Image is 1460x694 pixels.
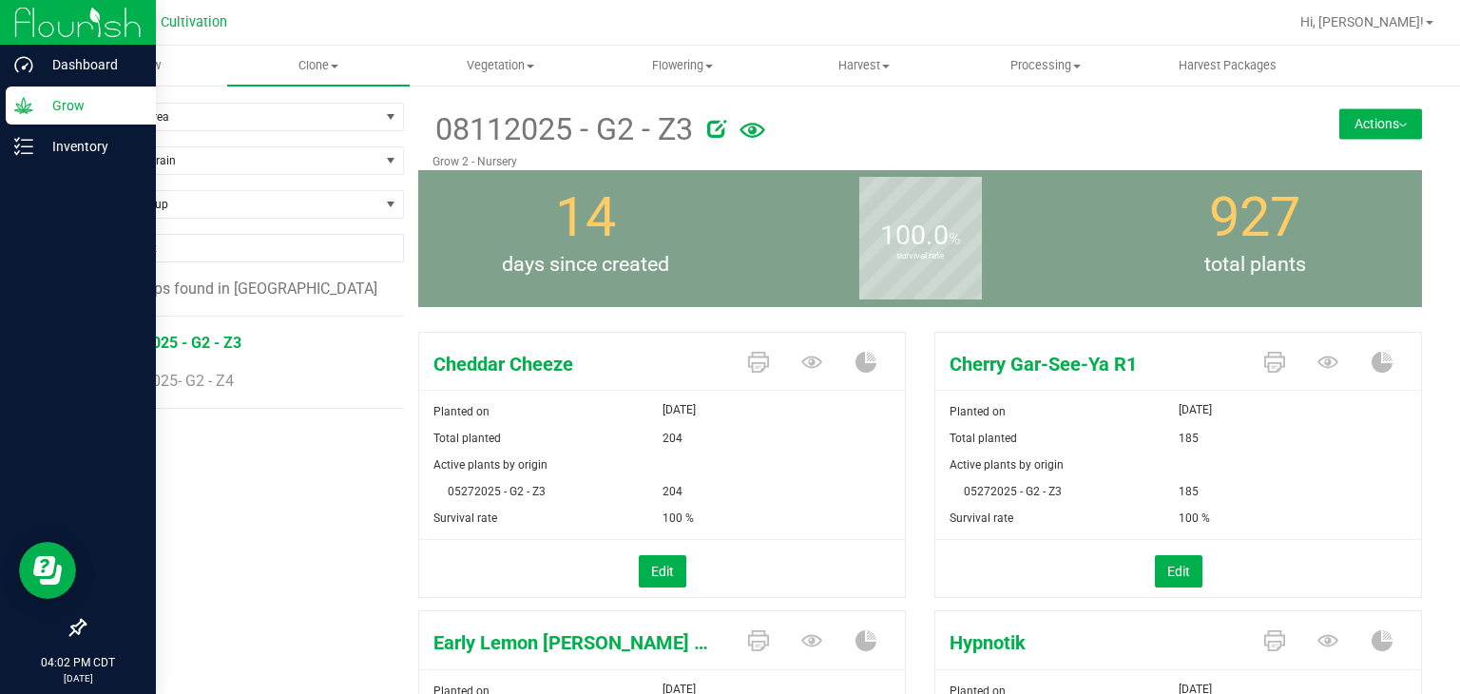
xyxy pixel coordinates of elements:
span: Planted on [433,405,490,418]
span: Total planted [950,432,1017,445]
span: 08112025 - G2 - Z3 [432,106,693,153]
span: Flowering [592,57,772,74]
iframe: Resource center [19,542,76,599]
span: Find a Group [85,191,379,218]
span: 08112025 - G2 - Z3 [109,334,241,352]
span: Total planted [433,432,501,445]
span: Survival rate [950,511,1013,525]
inline-svg: Grow [14,96,33,115]
span: Early Lemon Berry RBX [419,628,734,657]
span: Hypnotik [935,628,1250,657]
button: Edit [639,555,686,588]
span: select [379,104,403,130]
a: Harvest [773,46,954,86]
span: Harvest [774,57,953,74]
span: 204 [663,425,682,452]
span: Survival rate [433,511,497,525]
span: 927 [1209,185,1300,249]
span: 05272025 - G2 - Z3 [950,485,1062,498]
span: 08182025- G2 - Z4 [109,372,234,390]
span: 05272025 - G2 - Z3 [433,485,546,498]
span: Filter by Area [85,104,379,130]
group-info-box: Days since created [432,170,739,307]
span: Vegetation [411,57,590,74]
a: Flowering [591,46,773,86]
button: Edit [1155,555,1202,588]
span: 100 % [1179,505,1210,531]
span: days since created [418,250,753,280]
button: Actions [1339,108,1422,139]
p: [DATE] [9,671,147,685]
p: Grow 2 - Nursery [432,153,1240,170]
div: 2 groups found in [GEOGRAPHIC_DATA] [84,278,404,300]
p: 04:02 PM CDT [9,654,147,671]
span: Processing [956,57,1136,74]
span: [DATE] [1179,398,1212,421]
group-info-box: Total number of plants [1102,170,1408,307]
p: Inventory [33,135,147,158]
div: Active plants by origin [935,456,1421,473]
span: total plants [1087,250,1422,280]
a: Vegetation [410,46,591,86]
span: Planted on [950,405,1006,418]
span: Harvest Packages [1153,57,1302,74]
span: Filter by Strain [85,147,379,174]
a: Processing [955,46,1137,86]
p: Dashboard [33,53,147,76]
span: [DATE] [663,398,696,421]
a: Harvest Packages [1137,46,1318,86]
span: 185 [1179,478,1199,505]
span: Cherry Gar-See-Ya R1 [935,350,1250,378]
input: NO DATA FOUND [85,235,403,261]
span: 100 % [663,505,694,531]
inline-svg: Inventory [14,137,33,156]
span: 185 [1179,425,1199,452]
inline-svg: Dashboard [14,55,33,74]
span: Cheddar Cheeze [419,350,734,378]
span: Cultivation [161,14,227,30]
group-info-box: Survival rate [767,170,1073,307]
span: Hi, [PERSON_NAME]! [1300,14,1424,29]
a: Clone [227,46,409,86]
span: 14 [555,185,616,249]
span: 204 [663,478,682,505]
span: Clone [227,57,409,74]
div: Active plants by origin [419,456,905,473]
p: Grow [33,94,147,117]
b: survival rate [859,171,982,341]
